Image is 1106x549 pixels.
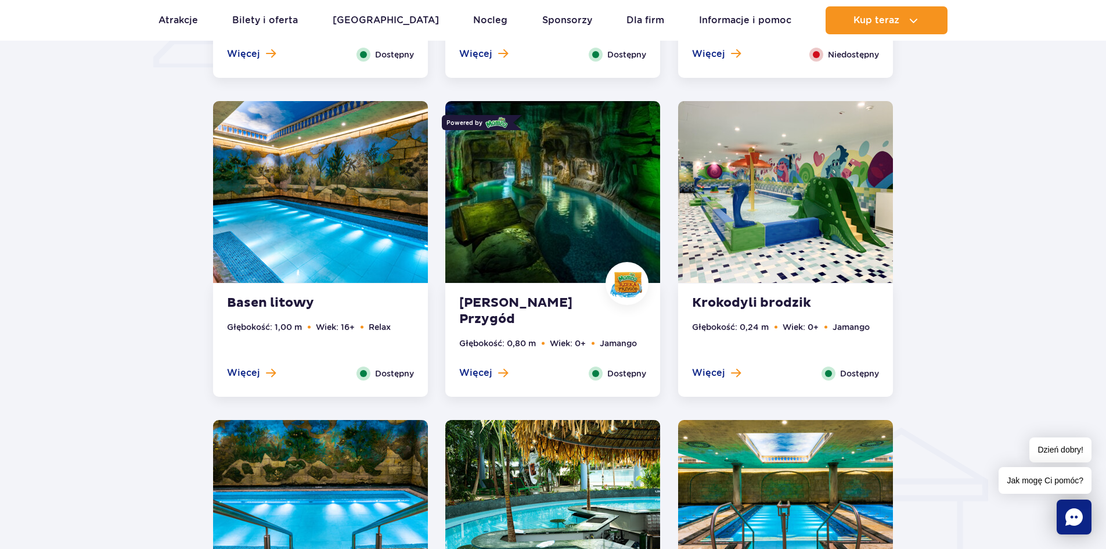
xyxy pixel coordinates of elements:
span: Więcej [459,367,492,379]
span: Niedostępny [828,48,879,61]
span: Więcej [227,367,260,379]
span: Dostępny [375,48,414,61]
span: Kup teraz [853,15,899,26]
li: Wiek: 0+ [783,321,819,333]
li: Głębokość: 0,80 m [459,337,536,350]
a: Atrakcje [158,6,198,34]
span: Dzień dobry! [1029,437,1091,462]
img: Mamba Adventure river [445,101,660,283]
button: Więcej [459,48,508,60]
li: Głębokość: 0,24 m [692,321,769,333]
li: Głębokość: 1,00 m [227,321,302,333]
img: Lithium Pool [213,101,428,283]
img: Mamba logo [485,116,509,129]
li: Jamango [833,321,870,333]
li: Wiek: 16+ [316,321,355,333]
strong: [PERSON_NAME] Przygód [459,295,600,328]
span: Więcej [227,48,260,60]
a: Nocleg [473,6,507,34]
span: Dostępny [375,367,414,380]
button: Więcej [227,48,276,60]
li: Wiek: 0+ [550,337,586,350]
button: Więcej [692,367,741,379]
button: Kup teraz [826,6,948,34]
div: Powered by [442,115,513,130]
div: Chat [1057,500,1091,534]
li: Relax [369,321,391,333]
strong: Basen litowy [227,295,368,311]
span: Dostępny [607,48,646,61]
span: Jak mogę Ci pomóc? [999,467,1091,494]
span: Więcej [692,48,725,60]
a: Sponsorzy [542,6,592,34]
a: [GEOGRAPHIC_DATA] [333,6,439,34]
li: Jamango [600,337,637,350]
a: Informacje i pomoc [699,6,791,34]
a: Bilety i oferta [232,6,298,34]
strong: Krokodyli brodzik [692,295,833,311]
span: Więcej [692,367,725,379]
button: Więcej [692,48,741,60]
button: Więcej [227,367,276,379]
img: Baby pool Jay [678,101,893,283]
a: Dla firm [626,6,664,34]
span: Dostępny [840,367,879,380]
span: Więcej [459,48,492,60]
span: Dostępny [607,367,646,380]
button: Więcej [459,367,508,379]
